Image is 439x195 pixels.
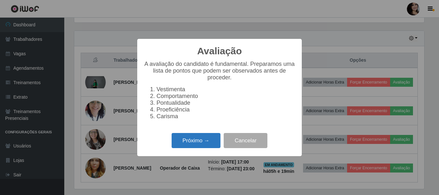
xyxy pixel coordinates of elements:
[157,106,295,113] li: Proeficiência
[172,133,220,148] button: Próximo →
[157,86,295,93] li: Vestimenta
[157,113,295,120] li: Carisma
[157,93,295,100] li: Comportamento
[157,100,295,106] li: Pontualidade
[197,45,242,57] h2: Avaliação
[144,61,295,81] p: A avaliação do candidato é fundamental. Preparamos uma lista de pontos que podem ser observados a...
[224,133,267,148] button: Cancelar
